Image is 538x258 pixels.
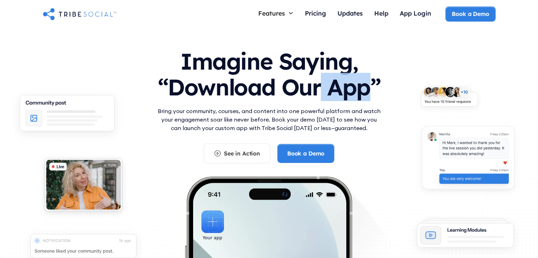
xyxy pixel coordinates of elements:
div: Your app [203,234,222,242]
div: Help [374,9,388,17]
div: Pricing [305,9,326,17]
a: Help [369,6,394,22]
img: An illustration of Live video [37,153,129,220]
a: Pricing [299,6,332,22]
a: home [43,7,116,21]
a: Updates [332,6,369,22]
a: Book a Demo [277,144,334,163]
img: An illustration of Learning Modules [409,213,522,258]
img: An illustration of Community Feed [11,89,123,142]
div: Features [258,9,285,17]
img: An illustration of chat [414,121,522,199]
div: App Login [400,9,431,17]
div: See in Action [224,149,260,157]
h1: Imagine Saying, “Download Our App” [156,41,382,104]
div: Updates [337,9,363,17]
div: Features [253,6,299,20]
a: App Login [394,6,437,22]
a: See in Action [204,143,270,163]
a: Book a Demo [445,6,495,21]
p: Bring your community, courses, and content into one powerful platform and watch your engagement s... [156,107,382,132]
img: An illustration of New friends requests [414,82,484,115]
